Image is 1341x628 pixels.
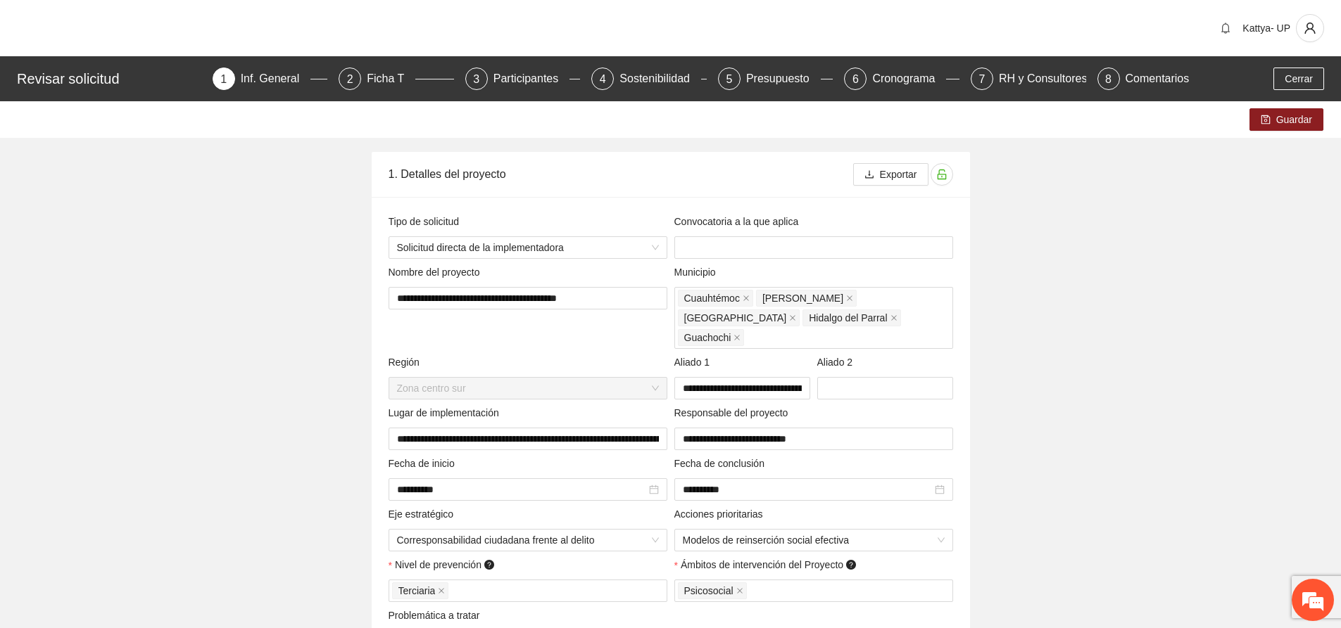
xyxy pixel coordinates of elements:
[392,582,449,599] span: Terciaria
[389,456,479,473] span: Fecha de inicio
[82,188,194,330] span: Estamos en línea.
[389,264,504,281] span: Nombre del proyecto
[674,264,740,281] span: Municipio
[872,68,946,90] div: Cronograma
[398,583,436,598] span: Terciaria
[678,309,800,326] span: Chihuahua
[979,73,986,85] span: 7
[1296,14,1324,42] button: user
[718,68,833,90] div: 5Presupuesto
[684,330,731,345] span: Guachochi
[931,169,952,180] span: unlock
[678,582,747,599] span: Psicosocial
[389,405,523,422] span: Lugar de implementación
[17,68,204,90] div: Revisar solicitud
[367,68,415,90] div: Ficha T
[73,72,237,90] div: Chatee con nosotros ahora
[864,169,874,181] span: download
[674,506,787,523] span: Acciones prioritarias
[1261,115,1271,126] span: save
[999,68,1098,90] div: RH y Consultores
[591,68,707,90] div: 4Sostenibilidad
[674,214,822,231] span: Convocatoria a la que aplica
[484,560,494,570] span: question-circle
[389,214,483,231] span: Tipo de solicitud
[1105,73,1112,85] span: 8
[600,73,606,85] span: 4
[762,290,843,306] span: [PERSON_NAME]
[395,557,515,574] span: Nivel de prevención
[734,334,741,341] span: close
[397,378,659,399] span: Zona centro sur
[493,68,570,90] div: Participantes
[1297,22,1323,34] span: user
[853,163,928,186] button: downloadExportar
[241,68,311,90] div: Inf. General
[213,68,328,90] div: 1Inf. General
[674,456,788,473] span: Fecha de conclusión
[7,384,268,433] textarea: Escriba su mensaje y pulse “Intro”
[1126,68,1190,90] div: Comentarios
[231,7,265,41] div: Minimizar ventana de chat en vivo
[846,295,853,302] span: close
[971,68,1086,90] div: 7RH y Consultores
[746,68,821,90] div: Presupuesto
[220,73,227,85] span: 1
[674,354,734,371] span: Aliado 1
[1242,23,1290,34] span: Kattya- UP
[678,290,753,307] span: Cuauhtémoc
[389,354,443,371] span: Región
[684,290,740,306] span: Cuauhtémoc
[1215,23,1236,34] span: bell
[852,73,859,85] span: 6
[465,68,581,90] div: 3Participantes
[389,608,504,624] span: Problemática a tratar
[736,587,743,594] span: close
[1249,108,1323,131] button: saveGuardar
[339,68,454,90] div: 2Ficha T
[683,530,945,551] span: Modelos de reinserción social efectiva
[1285,71,1313,86] span: Cerrar
[844,68,959,90] div: 6Cronograma
[473,73,479,85] span: 3
[802,309,900,326] span: Hidalgo del Parral
[1097,68,1190,90] div: 8Comentarios
[931,163,953,186] button: unlock
[397,530,659,551] span: Corresponsabilidad ciudadana frente al delito
[890,314,898,321] span: close
[684,310,787,326] span: [GEOGRAPHIC_DATA]
[1276,112,1312,127] span: Guardar
[756,290,857,307] span: Aquiles Serdán
[846,560,856,570] span: question-circle
[684,583,734,598] span: Psicosocial
[389,506,477,523] span: Eje estratégico
[678,329,745,346] span: Guachochi
[743,295,750,302] span: close
[1273,68,1324,90] button: Cerrar
[726,73,732,85] span: 5
[880,167,917,182] span: Exportar
[681,557,877,574] span: Ámbitos de intervención del Proyecto
[347,73,353,85] span: 2
[397,237,659,258] span: Solicitud directa de la implementadora
[809,310,887,326] span: Hidalgo del Parral
[389,154,853,194] div: 1. Detalles del proyecto
[817,354,876,371] span: Aliado 2
[1214,17,1237,39] button: bell
[438,587,445,594] span: close
[674,405,812,422] span: Responsable del proyecto
[789,314,796,321] span: close
[619,68,701,90] div: Sostenibilidad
